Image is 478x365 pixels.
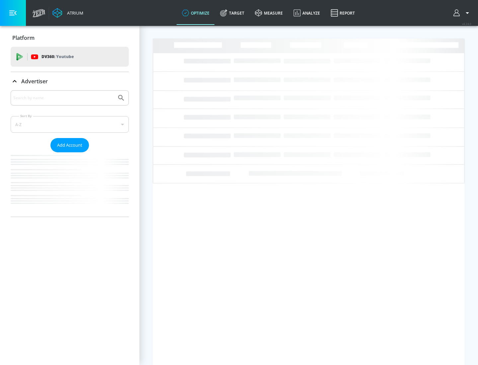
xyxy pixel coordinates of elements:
div: Advertiser [11,72,129,91]
a: Analyze [288,1,325,25]
span: v 4.24.0 [462,22,471,26]
a: Atrium [52,8,83,18]
p: Platform [12,34,35,41]
nav: list of Advertiser [11,152,129,217]
label: Sort By [19,114,33,118]
a: Report [325,1,360,25]
div: DV360: Youtube [11,47,129,67]
span: Add Account [57,141,82,149]
p: Youtube [56,53,74,60]
p: DV360: [41,53,74,60]
div: Platform [11,29,129,47]
div: Advertiser [11,90,129,217]
div: Atrium [64,10,83,16]
input: Search by name [13,94,114,102]
a: Target [215,1,250,25]
div: A-Z [11,116,129,133]
a: measure [250,1,288,25]
p: Advertiser [21,78,48,85]
a: optimize [177,1,215,25]
button: Add Account [50,138,89,152]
